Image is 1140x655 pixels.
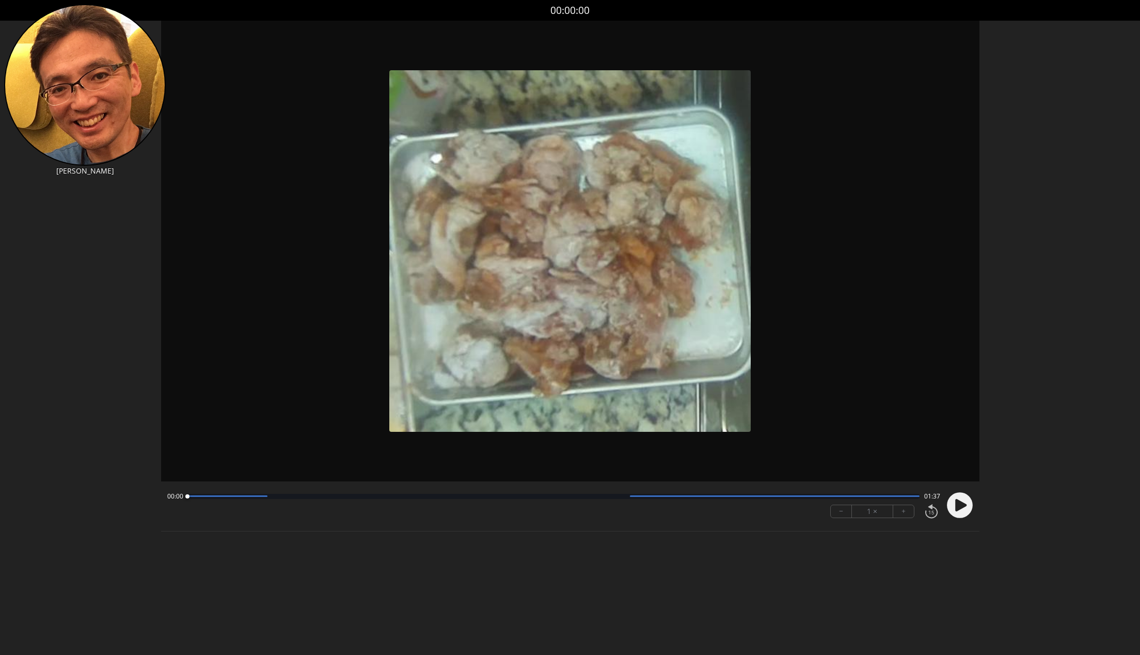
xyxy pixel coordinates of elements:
[550,3,590,18] a: 00:00:00
[852,505,893,518] div: 1 ×
[924,492,940,501] span: 01:37
[167,492,183,501] span: 00:00
[389,70,751,432] img: Poster Image
[4,4,166,166] img: TM
[4,166,166,176] p: [PERSON_NAME]
[831,505,852,518] button: −
[893,505,914,518] button: +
